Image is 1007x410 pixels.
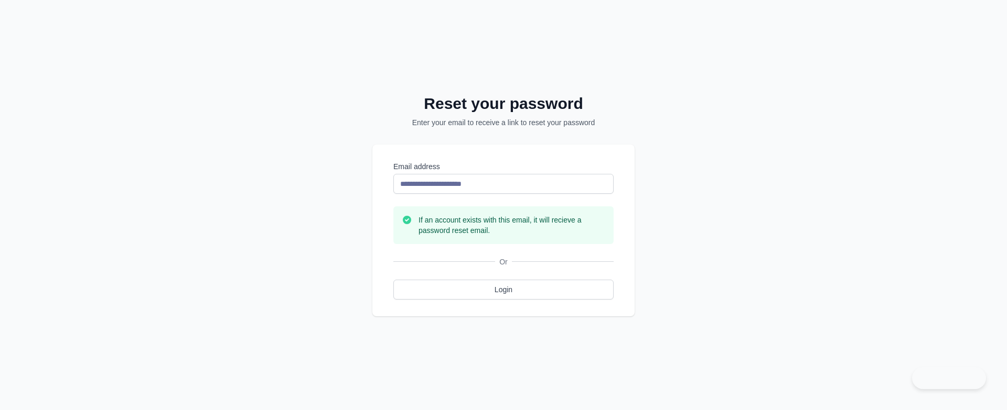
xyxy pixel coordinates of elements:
h3: If an account exists with this email, it will recieve a password reset email. [419,215,605,236]
p: Enter your email to receive a link to reset your password [386,117,621,128]
iframe: Toggle Customer Support [912,367,986,389]
a: Login [393,280,614,300]
span: Or [495,257,512,267]
h2: Reset your password [386,94,621,113]
label: Email address [393,161,614,172]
